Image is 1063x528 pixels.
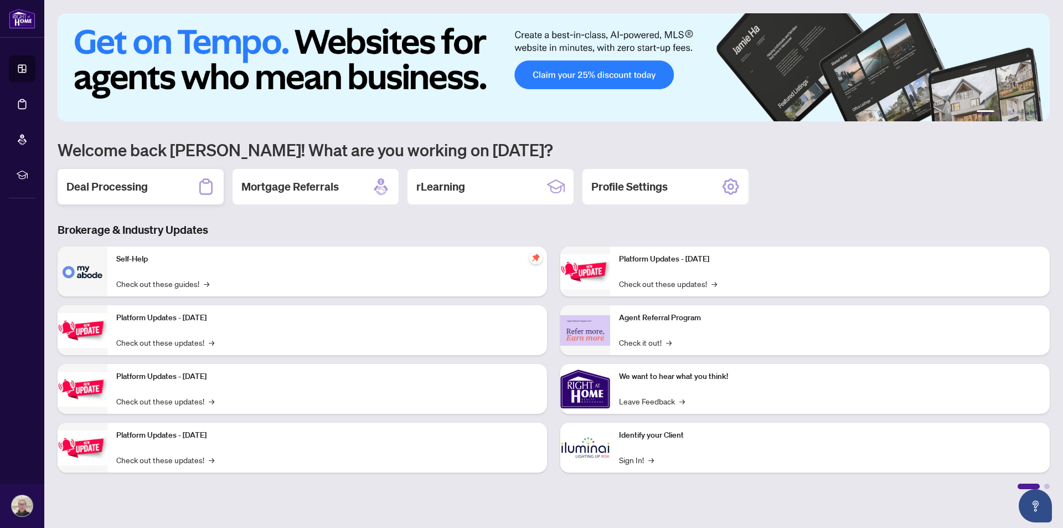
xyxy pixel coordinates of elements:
[416,179,465,194] h2: rLearning
[1016,110,1021,115] button: 4
[66,179,148,194] h2: Deal Processing
[204,278,209,290] span: →
[58,139,1050,160] h1: Welcome back [PERSON_NAME]! What are you working on [DATE]?
[209,336,214,348] span: →
[560,254,610,289] img: Platform Updates - June 23, 2025
[9,8,35,29] img: logo
[977,110,994,115] button: 1
[116,336,214,348] a: Check out these updates!→
[58,430,107,465] img: Platform Updates - July 8, 2025
[619,253,1041,265] p: Platform Updates - [DATE]
[116,278,209,290] a: Check out these guides!→
[619,278,717,290] a: Check out these updates!→
[999,110,1003,115] button: 2
[529,251,543,264] span: pushpin
[58,247,107,296] img: Self-Help
[1008,110,1012,115] button: 3
[116,253,538,265] p: Self-Help
[209,454,214,466] span: →
[591,179,668,194] h2: Profile Settings
[560,364,610,414] img: We want to hear what you think!
[666,336,672,348] span: →
[116,429,538,442] p: Platform Updates - [DATE]
[58,372,107,407] img: Platform Updates - July 21, 2025
[619,312,1041,324] p: Agent Referral Program
[619,395,685,407] a: Leave Feedback→
[619,336,672,348] a: Check it out!→
[116,454,214,466] a: Check out these updates!→
[648,454,654,466] span: →
[116,395,214,407] a: Check out these updates!→
[560,315,610,346] img: Agent Referral Program
[619,371,1041,383] p: We want to hear what you think!
[679,395,685,407] span: →
[619,429,1041,442] p: Identify your Client
[1025,110,1030,115] button: 5
[711,278,717,290] span: →
[58,222,1050,238] h3: Brokerage & Industry Updates
[619,454,654,466] a: Sign In!→
[560,423,610,473] img: Identify your Client
[58,313,107,348] img: Platform Updates - September 16, 2025
[1019,489,1052,522] button: Open asap
[1034,110,1039,115] button: 6
[58,13,1050,121] img: Slide 0
[116,371,538,383] p: Platform Updates - [DATE]
[12,495,33,516] img: Profile Icon
[116,312,538,324] p: Platform Updates - [DATE]
[209,395,214,407] span: →
[241,179,339,194] h2: Mortgage Referrals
